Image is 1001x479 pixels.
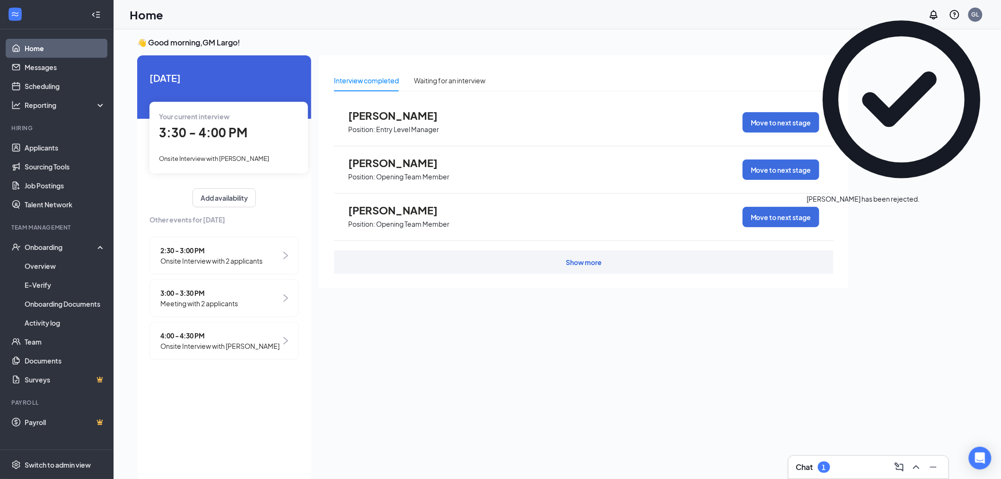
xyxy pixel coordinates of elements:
p: Opening Team Member [376,172,449,181]
a: Job Postings [25,176,105,195]
div: Payroll [11,399,104,407]
svg: Collapse [91,10,101,19]
div: Team Management [11,223,104,231]
span: Your current interview [159,112,229,121]
svg: CheckmarkCircle [807,5,996,194]
div: Interview completed [334,75,399,86]
a: Team [25,332,105,351]
svg: WorkstreamLogo [10,9,20,19]
svg: ChevronUp [911,461,922,473]
span: Other events for [DATE] [149,214,299,225]
span: 3:00 - 3:30 PM [160,288,238,298]
span: Onsite Interview with [PERSON_NAME] [160,341,280,351]
div: Onboarding [25,242,97,252]
a: Onboarding Documents [25,294,105,313]
a: Documents [25,351,105,370]
span: Onsite Interview with 2 applicants [160,256,263,266]
a: Talent Network [25,195,105,214]
button: Add availability [193,188,256,207]
h3: Chat [796,462,813,472]
span: 4:00 - 4:30 PM [160,330,280,341]
a: E-Verify [25,275,105,294]
h3: 👋 Good morning, GM Largo ! [137,37,849,48]
div: 1 [822,463,826,471]
p: Position: [348,125,375,134]
div: [PERSON_NAME] has been rejected. [807,194,920,204]
span: [PERSON_NAME] [348,204,452,216]
a: Messages [25,58,105,77]
button: Move to next stage [743,207,819,227]
span: [PERSON_NAME] [348,109,452,122]
a: Sourcing Tools [25,157,105,176]
svg: ComposeMessage [894,461,905,473]
span: [DATE] [149,71,299,85]
span: Meeting with 2 applicants [160,298,238,309]
svg: Settings [11,460,21,470]
div: Hiring [11,124,104,132]
span: 2:30 - 3:00 PM [160,245,263,256]
div: Reporting [25,100,106,110]
a: PayrollCrown [25,413,105,432]
span: 3:30 - 4:00 PM [159,124,247,140]
div: Waiting for an interview [414,75,485,86]
svg: UserCheck [11,242,21,252]
a: Home [25,39,105,58]
span: Onsite Interview with [PERSON_NAME] [159,155,269,162]
span: [PERSON_NAME] [348,157,452,169]
p: Position: [348,220,375,229]
button: ComposeMessage [892,460,907,475]
a: Applicants [25,138,105,157]
a: Overview [25,257,105,275]
svg: Minimize [928,461,939,473]
svg: Analysis [11,100,21,110]
a: Activity log [25,313,105,332]
p: Position: [348,172,375,181]
h1: Home [130,7,163,23]
div: Show more [566,257,602,267]
button: ChevronUp [909,460,924,475]
a: SurveysCrown [25,370,105,389]
button: Move to next stage [743,112,819,133]
button: Minimize [926,460,941,475]
p: Entry Level Manager [376,125,439,134]
button: Move to next stage [743,160,819,180]
p: Opening Team Member [376,220,449,229]
div: Open Intercom Messenger [969,447,992,470]
a: Scheduling [25,77,105,96]
div: Switch to admin view [25,460,91,470]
